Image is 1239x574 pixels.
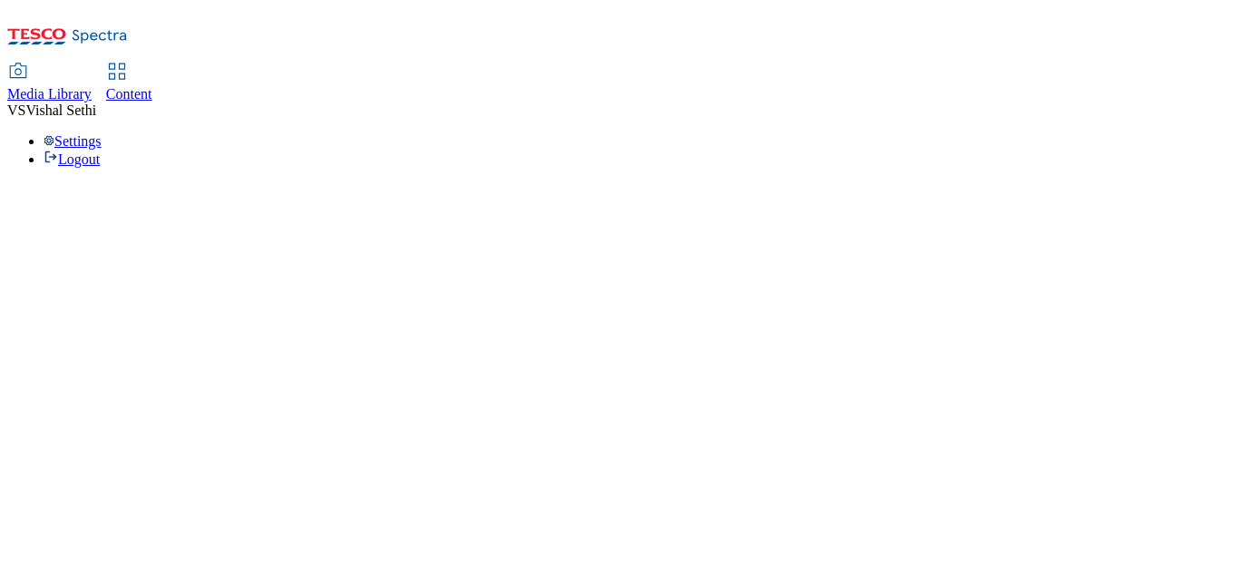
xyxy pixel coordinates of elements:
a: Logout [44,151,100,167]
a: Settings [44,133,102,149]
a: Media Library [7,64,92,102]
span: Content [106,86,152,102]
span: VS [7,102,25,118]
span: Media Library [7,86,92,102]
span: Vishal Sethi [25,102,96,118]
a: Content [106,64,152,102]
